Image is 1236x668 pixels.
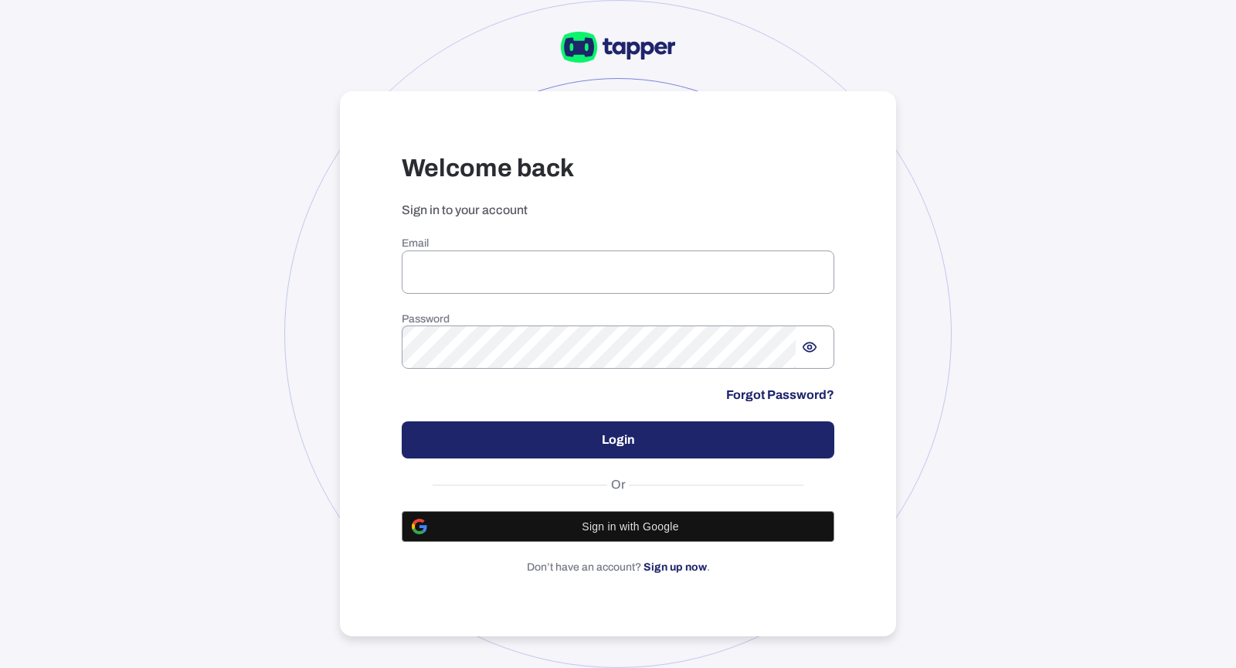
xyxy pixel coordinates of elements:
h6: Email [402,237,834,250]
button: Sign in with Google [402,511,834,542]
h3: Welcome back [402,153,834,184]
h6: Password [402,312,834,326]
a: Forgot Password? [726,387,834,403]
span: Sign in with Google [436,520,824,533]
p: Don’t have an account? . [402,561,834,574]
p: Sign in to your account [402,203,834,218]
button: Login [402,421,834,458]
span: Or [607,477,630,492]
a: Sign up now [643,561,707,573]
button: Show password [796,333,823,361]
